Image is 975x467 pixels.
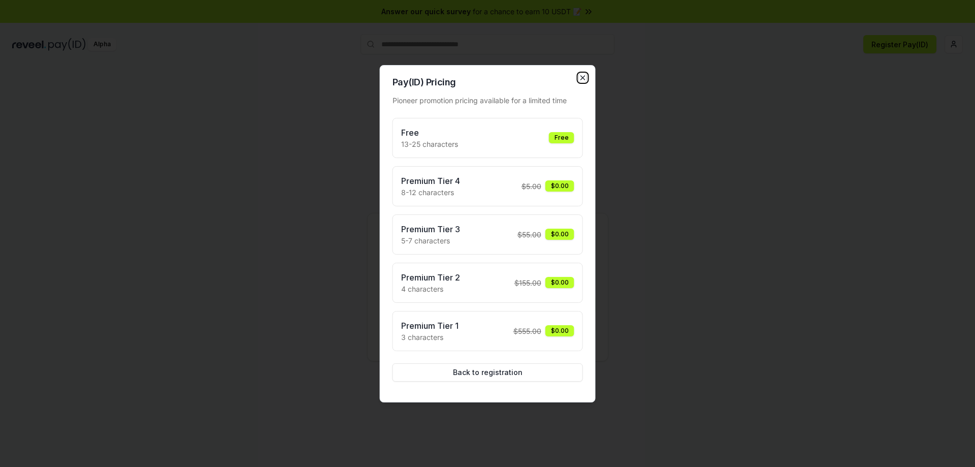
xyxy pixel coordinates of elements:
[545,277,574,288] div: $0.00
[393,78,583,87] h2: Pay(ID) Pricing
[545,325,574,336] div: $0.00
[401,235,460,246] p: 5-7 characters
[522,181,541,192] span: $ 5.00
[401,271,460,284] h3: Premium Tier 2
[393,95,583,106] div: Pioneer promotion pricing available for a limited time
[401,332,459,343] p: 3 characters
[401,284,460,294] p: 4 characters
[401,139,458,149] p: 13-25 characters
[545,229,574,240] div: $0.00
[517,229,541,240] span: $ 55.00
[401,187,460,198] p: 8-12 characters
[401,223,460,235] h3: Premium Tier 3
[393,363,583,382] button: Back to registration
[401,175,460,187] h3: Premium Tier 4
[514,277,541,288] span: $ 155.00
[513,326,541,336] span: $ 555.00
[549,132,574,143] div: Free
[401,127,458,139] h3: Free
[545,180,574,192] div: $0.00
[401,320,459,332] h3: Premium Tier 1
